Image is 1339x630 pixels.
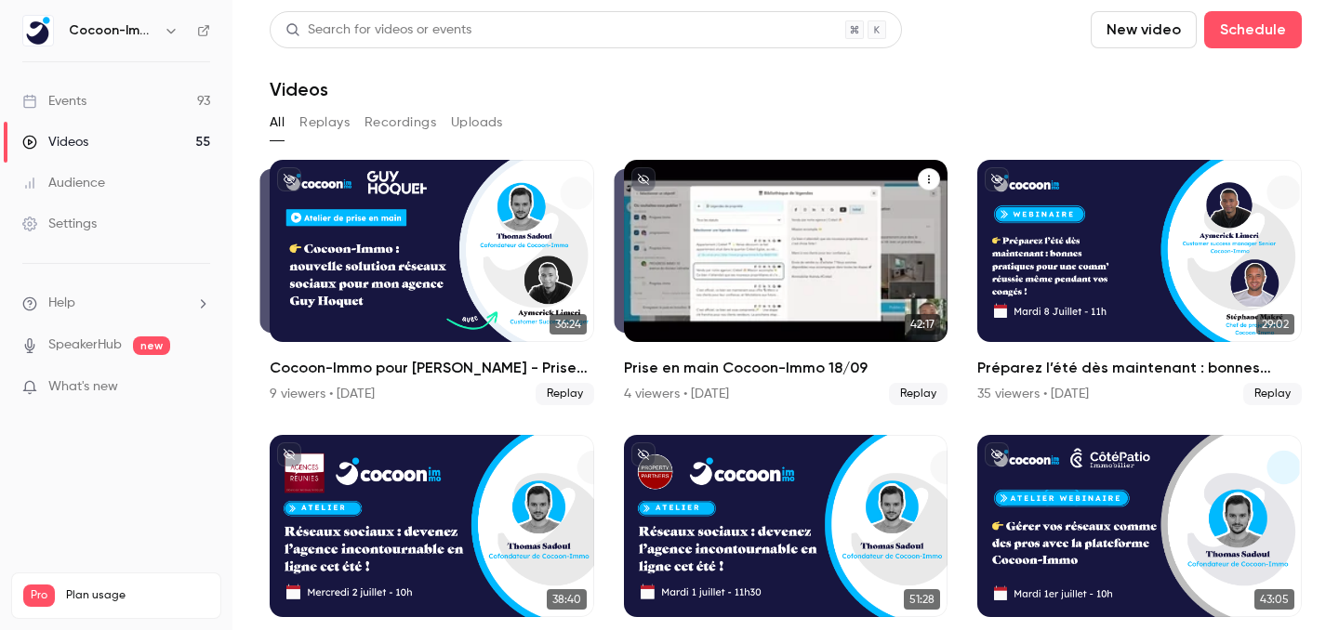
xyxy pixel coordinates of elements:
span: Replay [1243,383,1302,405]
button: unpublished [277,442,301,466]
div: 4 viewers • [DATE] [624,385,729,403]
button: Replays [299,108,350,138]
li: Cocoon-Immo pour Guy Hoquet - Prise en main [270,160,594,405]
span: 42:17 [905,314,940,335]
span: Replay [536,383,594,405]
iframe: Noticeable Trigger [188,379,210,396]
span: 51:28 [904,589,940,610]
span: 38:40 [547,589,587,610]
button: All [270,108,285,138]
button: unpublished [985,167,1009,191]
span: new [133,336,170,355]
section: Videos [270,11,1302,619]
button: unpublished [985,442,1009,466]
button: Uploads [451,108,503,138]
span: Plan usage [66,588,209,603]
span: Help [48,294,75,313]
button: Schedule [1204,11,1302,48]
a: 29:02Préparez l’été dès maintenant : bonnes pratiques pour une comm’ réussie même pendant vos con... [977,160,1302,405]
span: 36:24 [550,314,587,335]
span: 43:05 [1254,589,1294,610]
button: Recordings [365,108,436,138]
div: Videos [22,133,88,151]
div: Settings [22,215,97,233]
div: 9 viewers • [DATE] [270,385,375,403]
span: Replay [889,383,948,405]
span: What's new [48,377,118,397]
div: Search for videos or events [285,20,471,40]
a: 36:2436:24Cocoon-Immo pour [PERSON_NAME] - Prise en main9 viewers • [DATE]Replay [270,160,594,405]
li: help-dropdown-opener [22,294,210,313]
h2: Cocoon-Immo pour [PERSON_NAME] - Prise en main [270,357,594,379]
li: Préparez l’été dès maintenant : bonnes pratiques pour une comm’ réussie même pendant vos congés [977,160,1302,405]
h6: Cocoon-Immo [69,21,156,40]
h2: Prise en main Cocoon-Immo 18/09 [624,357,948,379]
span: 29:02 [1256,314,1294,335]
h2: Préparez l’été dès maintenant : bonnes pratiques pour une comm’ réussie même pendant vos congés [977,357,1302,379]
button: unpublished [631,167,656,191]
div: Audience [22,174,105,192]
button: unpublished [631,442,656,466]
img: Cocoon-Immo [23,16,53,46]
li: Prise en main Cocoon-Immo 18/09 [624,160,948,405]
div: Events [22,92,86,111]
a: SpeakerHub [48,335,122,355]
h1: Videos [270,78,328,100]
button: New video [1091,11,1197,48]
span: Pro [23,584,55,607]
a: 42:1742:17Prise en main Cocoon-Immo 18/094 viewers • [DATE]Replay [624,160,948,405]
div: 35 viewers • [DATE] [977,385,1089,403]
button: unpublished [277,167,301,191]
